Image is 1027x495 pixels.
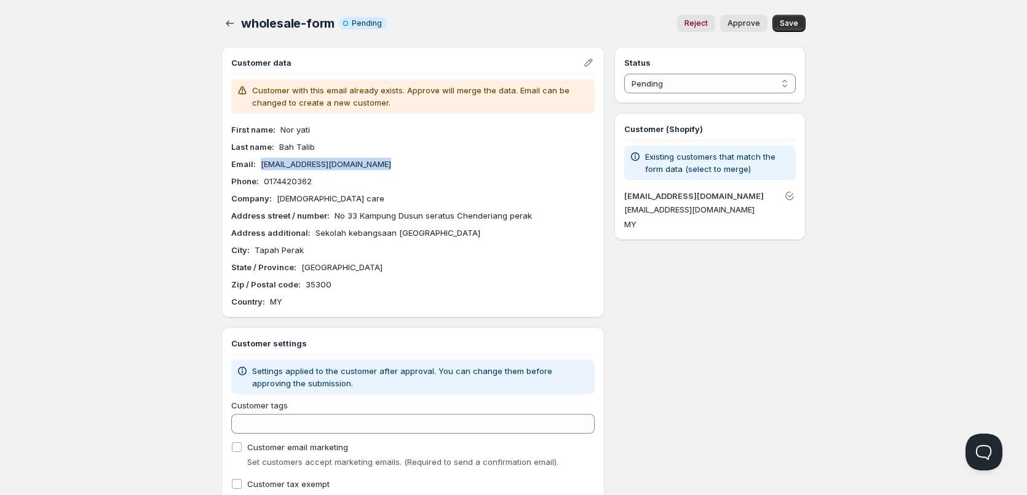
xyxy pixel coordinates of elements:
[720,15,767,32] button: Approve
[277,192,384,205] p: [DEMOGRAPHIC_DATA] care
[624,191,764,201] a: [EMAIL_ADDRESS][DOMAIN_NAME]
[580,54,597,71] button: Edit
[301,261,383,273] p: [GEOGRAPHIC_DATA]
[772,15,806,32] button: Save
[231,400,288,410] span: Customer tags
[624,123,796,135] h3: Customer (Shopify)
[966,434,1002,470] iframe: Help Scout Beacon - Open
[255,244,304,256] p: Tapah Perak
[231,142,274,152] b: Last name :
[261,158,391,170] p: [EMAIL_ADDRESS][DOMAIN_NAME]
[645,150,791,175] p: Existing customers that match the form data (select to merge)
[231,262,296,272] b: State / Province :
[231,57,582,69] h3: Customer data
[624,203,796,216] p: [EMAIL_ADDRESS][DOMAIN_NAME]
[315,227,480,239] p: Sekolah kebangsaan [GEOGRAPHIC_DATA]
[677,15,715,32] button: Reject
[231,279,301,289] b: Zip / Postal code :
[279,141,315,153] p: Bah Talib
[231,337,595,349] h3: Customer settings
[352,18,382,28] span: Pending
[247,442,348,452] span: Customer email marketing
[231,297,265,306] b: Country :
[264,175,312,187] p: 0174420362
[252,84,590,109] p: Customer with this email already exists. Approve will merge the data. Email can be changed to cre...
[270,295,282,308] p: MY
[624,57,796,69] h3: Status
[247,457,558,467] span: Set customers accept marketing emails. (Required to send a confirmation email).
[231,193,272,203] b: Company :
[624,219,636,229] span: MY
[231,228,311,238] b: Address additional :
[728,18,760,28] span: Approve
[231,125,276,134] b: First name :
[684,18,708,28] span: Reject
[231,245,250,255] b: City :
[780,18,798,28] span: Save
[231,159,256,169] b: Email :
[280,123,310,136] p: Nor yati
[335,209,532,222] p: No 33 Kampung Dusun seratus Chenderiang perak
[252,365,590,389] p: Settings applied to the customer after approval. You can change them before approving the submiss...
[781,187,798,205] button: Unlink
[231,176,259,186] b: Phone :
[247,479,330,489] span: Customer tax exempt
[306,278,331,290] p: 35300
[241,16,335,31] span: wholesale-form
[231,211,330,220] b: Address street / number :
